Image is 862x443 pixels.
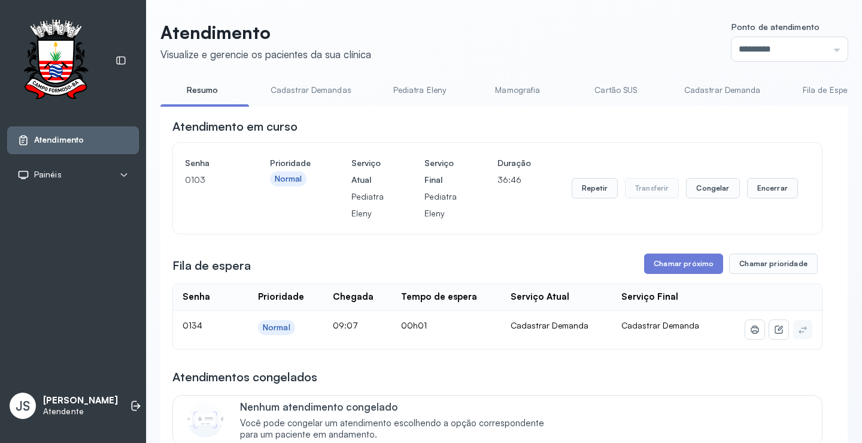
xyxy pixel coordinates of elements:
span: Cadastrar Demanda [621,320,699,330]
div: Tempo de espera [401,291,477,303]
a: Cartão SUS [574,80,658,100]
div: Serviço Atual [511,291,569,303]
div: Serviço Final [621,291,678,303]
span: 09:07 [333,320,358,330]
div: Chegada [333,291,374,303]
h4: Senha [185,155,229,171]
span: 00h01 [401,320,427,330]
a: Pediatra Eleny [378,80,462,100]
p: Atendimento [160,22,371,43]
p: Nenhum atendimento congelado [240,400,557,413]
h3: Atendimento em curso [172,118,298,135]
p: Pediatra Eleny [351,188,384,222]
a: Cadastrar Demandas [259,80,363,100]
p: Pediatra Eleny [424,188,457,222]
h4: Serviço Atual [351,155,384,188]
button: Repetir [572,178,618,198]
button: Encerrar [747,178,798,198]
div: Senha [183,291,210,303]
p: [PERSON_NAME] [43,395,118,406]
p: Atendente [43,406,118,417]
button: Transferir [625,178,679,198]
div: Prioridade [258,291,304,303]
div: Normal [263,323,290,333]
button: Congelar [686,178,739,198]
h4: Prioridade [270,155,311,171]
span: Atendimento [34,135,84,145]
a: Mamografia [476,80,560,100]
img: Logotipo do estabelecimento [13,19,99,103]
div: Normal [275,174,302,184]
img: Imagem de CalloutCard [187,402,223,438]
p: 36:46 [497,171,531,188]
span: Painéis [34,170,62,180]
span: Você pode congelar um atendimento escolhendo a opção correspondente para um paciente em andamento. [240,418,557,441]
a: Cadastrar Demanda [672,80,773,100]
button: Chamar próximo [644,254,723,274]
h3: Fila de espera [172,257,251,274]
h3: Atendimentos congelados [172,369,317,385]
p: 0103 [185,171,229,188]
a: Resumo [160,80,244,100]
h4: Duração [497,155,531,171]
span: 0134 [183,320,202,330]
a: Atendimento [17,134,129,146]
div: Visualize e gerencie os pacientes da sua clínica [160,48,371,61]
button: Chamar prioridade [729,254,818,274]
h4: Serviço Final [424,155,457,188]
div: Cadastrar Demanda [511,320,603,331]
span: Ponto de atendimento [732,22,819,32]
